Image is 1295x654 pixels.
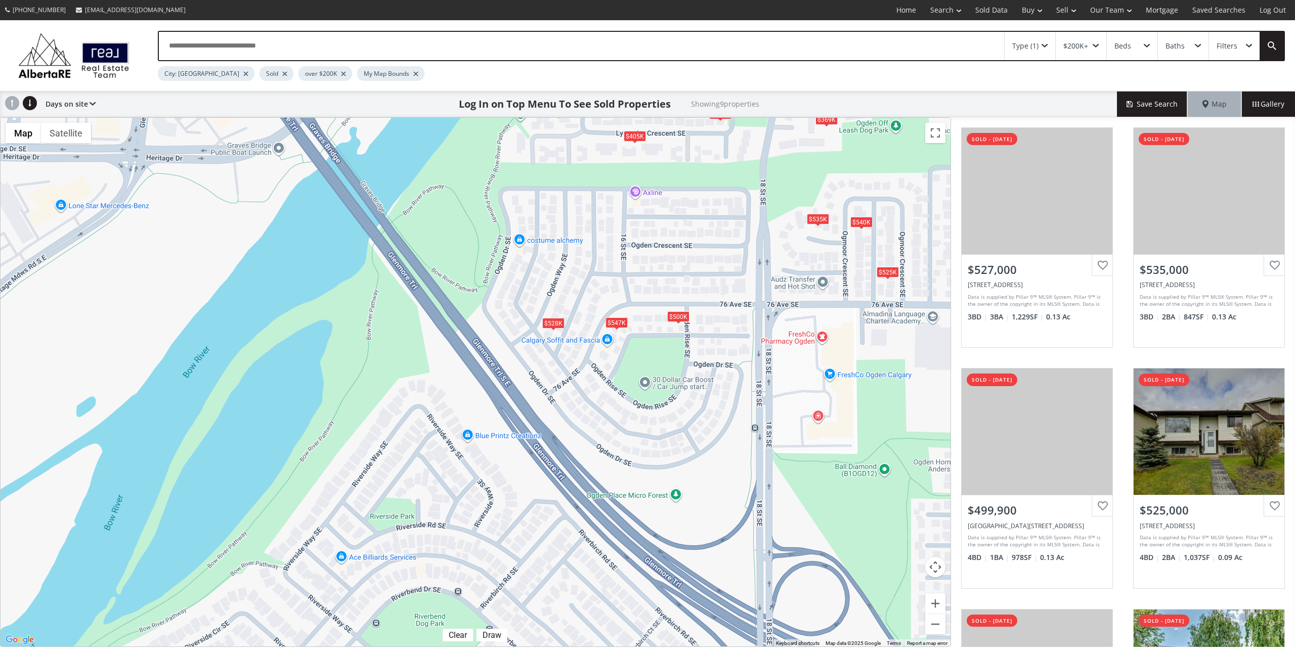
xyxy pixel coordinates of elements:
img: Logo [13,30,135,81]
img: Google [3,633,36,646]
div: $527,000 [968,262,1106,277]
div: $200K+ [1063,42,1088,50]
div: $525K [877,267,899,278]
a: sold - [DATE]$527,000[STREET_ADDRESS]Data is supplied by Pillar 9™ MLS® System. Pillar 9™ is the ... [951,117,1123,358]
div: Data is supplied by Pillar 9™ MLS® System. Pillar 9™ is the owner of the copyright in its MLS® Sy... [1140,534,1276,549]
h1: Log In on Top Menu To See Sold Properties [459,97,671,111]
h2: Showing 9 properties [691,100,759,108]
div: Clear [446,630,469,640]
span: 0.13 Ac [1046,312,1070,322]
div: Data is supplied by Pillar 9™ MLS® System. Pillar 9™ is the owner of the copyright in its MLS® Sy... [1140,293,1276,308]
button: Keyboard shortcuts [776,640,819,647]
span: 3 BA [990,312,1009,322]
div: 11 Ogmoor Crescent SE, Calgary, AB T2C 2E8 [1140,522,1278,530]
button: Show street map [6,123,41,143]
div: $535,000 [1140,262,1278,277]
div: $528K [542,318,565,329]
div: 1860 Lysander Crescent SE, Calgary, AB T2C 1M3 [968,281,1106,289]
span: [EMAIL_ADDRESS][DOMAIN_NAME] [85,6,186,14]
div: Data is supplied by Pillar 9™ MLS® System. Pillar 9™ is the owner of the copyright in its MLS® Sy... [968,293,1104,308]
span: 4 BD [1140,552,1159,563]
button: Toggle fullscreen view [925,123,945,143]
div: Map [1188,91,1241,117]
div: $405K [624,131,646,142]
a: sold - [DATE]$499,900[GEOGRAPHIC_DATA][STREET_ADDRESS]Data is supplied by Pillar 9™ MLS® System. ... [951,358,1123,598]
div: 11 Ogmoor Place SE, Calgary, AB T2C 2G1 [1140,281,1278,289]
div: $500K [667,311,689,322]
button: Save Search [1117,91,1188,117]
div: Click to clear. [443,630,473,640]
button: Zoom in [925,593,945,614]
span: 0.13 Ac [1212,312,1236,322]
span: Map [1202,99,1227,109]
div: $535K [807,214,829,224]
span: [PHONE_NUMBER] [13,6,66,14]
a: [EMAIL_ADDRESS][DOMAIN_NAME] [71,1,191,19]
button: Zoom out [925,614,945,634]
div: My Map Bounds [357,66,424,81]
button: Show satellite imagery [41,123,91,143]
span: 1,229 SF [1012,312,1044,322]
div: Draw [480,630,504,640]
a: Terms [887,640,901,646]
div: $499,900 [968,502,1106,518]
span: 847 SF [1184,312,1210,322]
span: 2 BA [1162,312,1181,322]
div: 1819 76 Avenue SE, Calgary, AB T2C 1P6 [968,522,1106,530]
span: 4 BD [968,552,987,563]
a: sold - [DATE]$525,000[STREET_ADDRESS]Data is supplied by Pillar 9™ MLS® System. Pillar 9™ is the ... [1123,358,1295,598]
span: 0.13 Ac [1040,552,1064,563]
a: sold - [DATE]$535,000[STREET_ADDRESS]Data is supplied by Pillar 9™ MLS® System. Pillar 9™ is the ... [1123,117,1295,358]
a: Open this area in Google Maps (opens a new window) [3,633,36,646]
div: $527K [709,109,731,119]
div: Data is supplied by Pillar 9™ MLS® System. Pillar 9™ is the owner of the copyright in its MLS® Sy... [968,534,1104,549]
div: City: [GEOGRAPHIC_DATA] [158,66,254,81]
div: Click to draw. [477,630,507,640]
span: 2 BA [1162,552,1181,563]
div: Type (1) [1012,42,1039,50]
a: Report a map error [907,640,947,646]
div: Filters [1217,42,1237,50]
div: Days on site [40,91,96,117]
span: 978 SF [1012,552,1038,563]
span: 0.09 Ac [1218,552,1242,563]
div: $540K [850,217,873,227]
span: 1 BA [990,552,1009,563]
div: Baths [1165,42,1185,50]
span: 3 BD [968,312,987,322]
button: Map camera controls [925,557,945,577]
div: $369K [815,114,838,125]
span: 1,037 SF [1184,552,1216,563]
div: over $200K [298,66,352,81]
div: $547K [606,317,628,328]
div: Beds [1114,42,1131,50]
div: Gallery [1241,91,1295,117]
span: Gallery [1253,99,1284,109]
span: 3 BD [1140,312,1159,322]
div: Sold [260,66,293,81]
div: $525,000 [1140,502,1278,518]
span: Map data ©2025 Google [826,640,881,646]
